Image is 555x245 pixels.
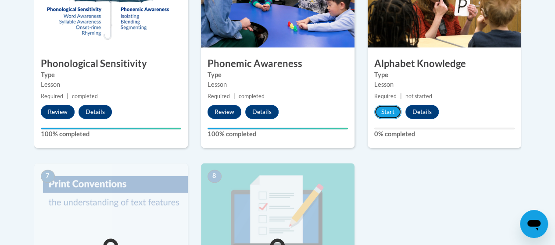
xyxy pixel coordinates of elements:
[208,128,348,129] div: Your progress
[41,70,181,80] label: Type
[208,93,230,99] span: Required
[41,80,181,89] div: Lesson
[41,170,55,183] span: 7
[41,105,75,119] button: Review
[208,70,348,80] label: Type
[208,129,348,139] label: 100% completed
[67,93,68,99] span: |
[208,170,222,183] span: 8
[208,80,348,89] div: Lesson
[245,105,279,119] button: Details
[233,93,235,99] span: |
[41,128,181,129] div: Your progress
[400,93,402,99] span: |
[41,93,63,99] span: Required
[520,210,548,238] iframe: Button to launch messaging window
[201,57,354,71] h3: Phonemic Awareness
[239,93,265,99] span: completed
[79,105,112,119] button: Details
[41,129,181,139] label: 100% completed
[374,80,515,89] div: Lesson
[374,70,515,80] label: Type
[72,93,98,99] span: completed
[374,105,401,119] button: Start
[405,105,439,119] button: Details
[34,57,188,71] h3: Phonological Sensitivity
[405,93,432,99] span: not started
[374,93,397,99] span: Required
[374,129,515,139] label: 0% completed
[208,105,241,119] button: Review
[368,57,521,71] h3: Alphabet Knowledge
